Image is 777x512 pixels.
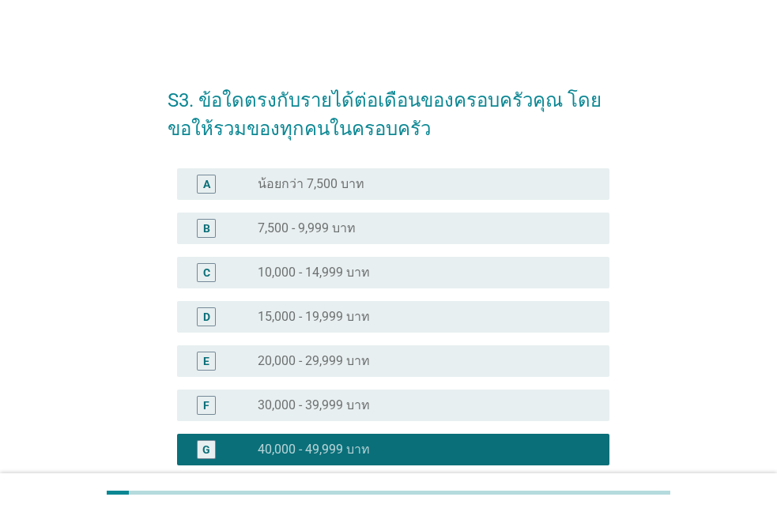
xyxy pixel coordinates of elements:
label: น้อยกว่า 7,500 บาท [258,176,364,192]
label: 10,000 - 14,999 บาท [258,265,370,280]
div: F [203,397,209,413]
div: B [203,220,210,236]
label: 20,000 - 29,999 บาท [258,353,370,369]
div: A [203,175,210,192]
label: 15,000 - 19,999 บาท [258,309,370,325]
label: 40,000 - 49,999 บาท [258,442,370,457]
label: 30,000 - 39,999 บาท [258,397,370,413]
div: D [203,308,210,325]
h2: S3. ข้อใดตรงกับรายได้ต่อเดือนของครอบครัวคุณ โดยขอให้รวมของทุกคนในครอบครัว [168,70,609,143]
div: C [203,264,210,280]
label: 7,500 - 9,999 บาท [258,220,356,236]
div: E [203,352,209,369]
div: G [202,441,210,457]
